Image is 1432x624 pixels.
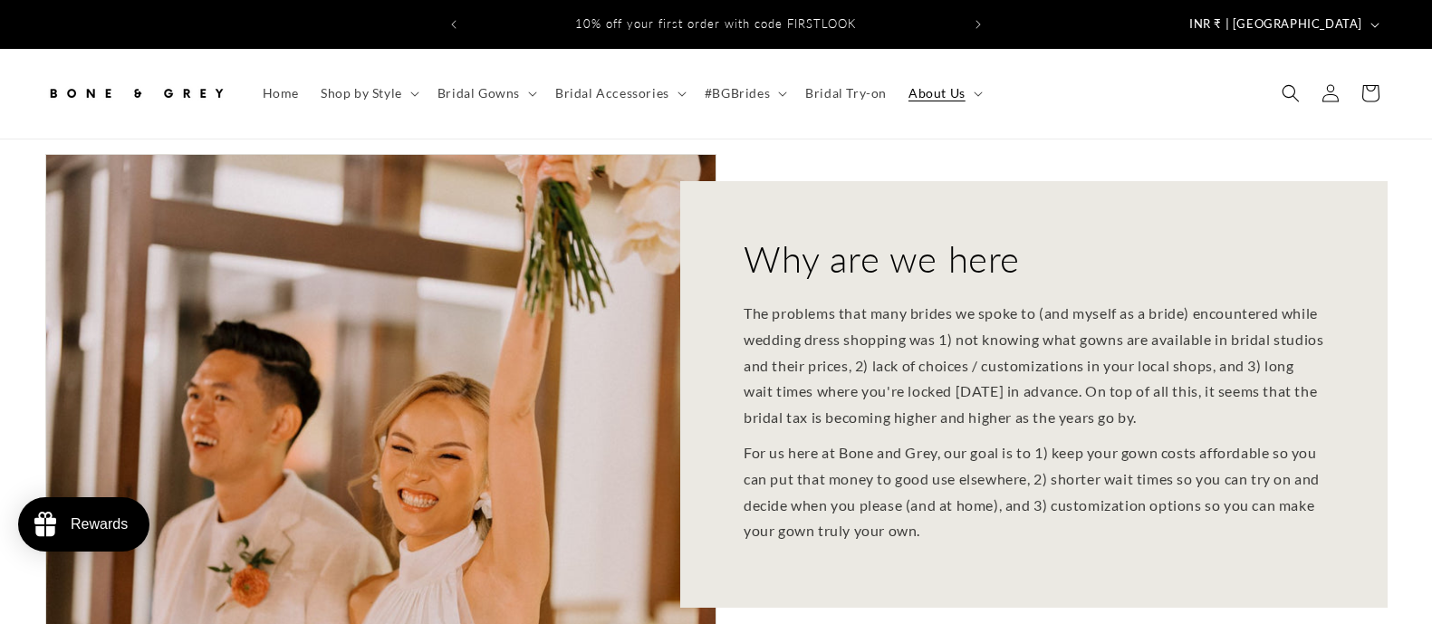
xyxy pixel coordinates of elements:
[427,74,544,112] summary: Bridal Gowns
[310,74,427,112] summary: Shop by Style
[1189,15,1362,34] span: INR ₹ | [GEOGRAPHIC_DATA]
[705,85,770,101] span: #BGBrides
[71,516,128,533] div: Rewards
[898,74,990,112] summary: About Us
[958,7,998,42] button: Next announcement
[744,301,1324,431] p: The problems that many brides we spoke to (and myself as a bride) encountered while wedding dress...
[263,85,299,101] span: Home
[744,235,1020,283] h2: Why are we here
[694,74,794,112] summary: #BGBrides
[908,85,966,101] span: About Us
[805,85,887,101] span: Bridal Try-on
[555,85,669,101] span: Bridal Accessories
[544,74,694,112] summary: Bridal Accessories
[744,440,1324,544] p: For us here at Bone and Grey, our goal is to 1) keep your gown costs affordable so you can put th...
[45,73,226,113] img: Bone and Grey Bridal
[39,67,234,120] a: Bone and Grey Bridal
[575,16,856,31] span: 10% off your first order with code FIRSTLOOK
[321,85,402,101] span: Shop by Style
[1178,7,1387,42] button: INR ₹ | [GEOGRAPHIC_DATA]
[252,74,310,112] a: Home
[1271,73,1311,113] summary: Search
[437,85,520,101] span: Bridal Gowns
[794,74,898,112] a: Bridal Try-on
[434,7,474,42] button: Previous announcement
